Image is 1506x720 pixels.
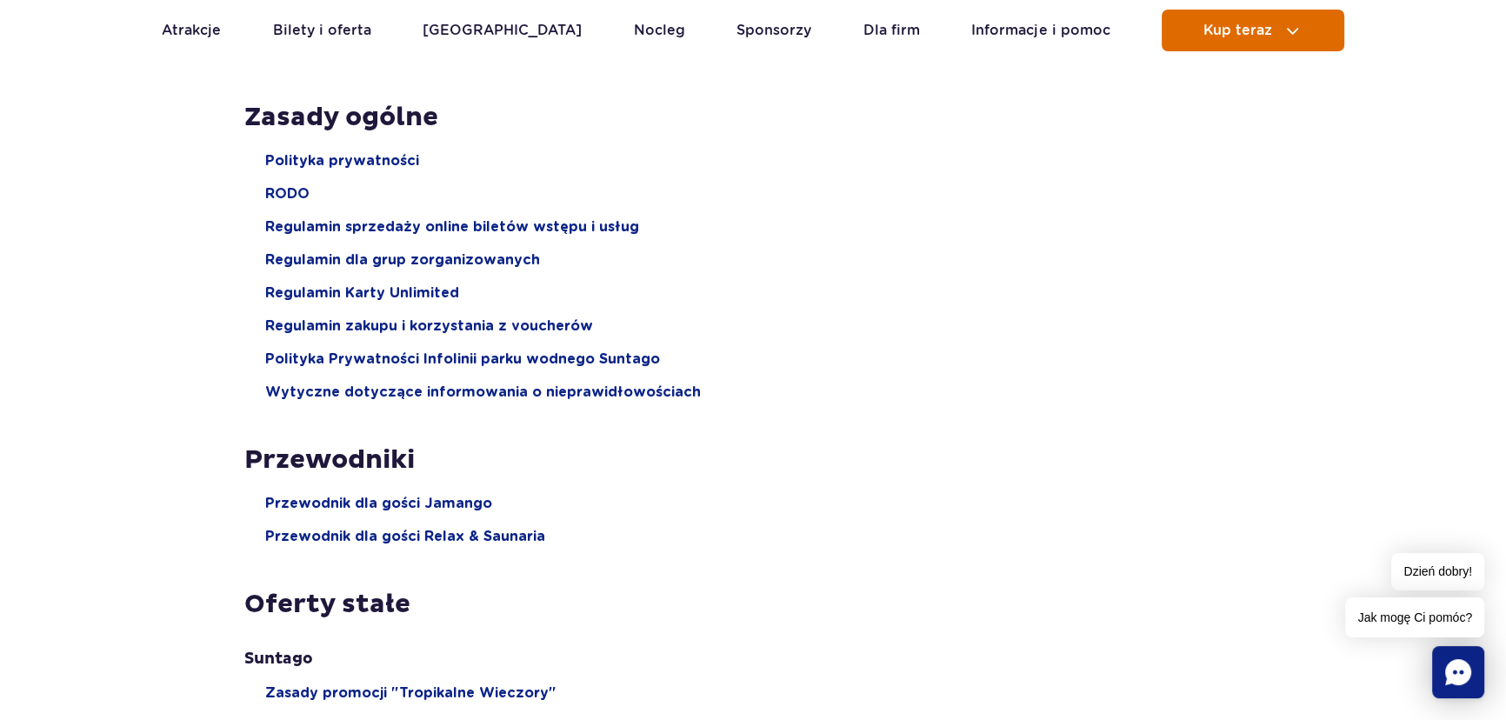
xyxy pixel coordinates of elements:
a: Przewodnik dla gości Relax & Saunaria [265,527,545,546]
a: RODO [265,184,310,203]
a: Regulamin Karty Unlimited [265,283,459,303]
a: Przewodnik dla gości Jamango [265,494,492,513]
a: Wytyczne dotyczące informowania o nieprawidłowościach [265,383,701,402]
a: Polityka Prywatności Infolinii parku wodnego Suntago [265,350,660,369]
div: Chat [1432,646,1484,698]
span: Jak mogę Ci pomóc? [1345,597,1484,637]
a: Regulamin zakupu i korzystania z voucherów [265,317,593,336]
a: Atrakcje [162,10,221,51]
h2: Oferty stałe [244,588,1263,621]
a: Regulamin sprzedaży online biletów wstępu i usług [265,217,639,237]
a: Sponsorzy [736,10,811,51]
a: Regulamin dla grup zorganizowanych [265,250,540,270]
a: Informacje i pomoc [971,10,1110,51]
a: Polityka prywatności [265,151,419,170]
h3: Suntago [244,649,1263,670]
h2: Zasady ogólne [244,101,1263,134]
a: Bilety i oferta [273,10,371,51]
h2: Przewodniki [244,443,1263,477]
a: Dla firm [863,10,920,51]
a: Nocleg [634,10,685,51]
a: Zasady promocji "Tropikalne Wieczory" [265,683,556,703]
span: Kup teraz [1203,23,1271,38]
span: Dzień dobry! [1391,553,1484,590]
a: [GEOGRAPHIC_DATA] [423,10,582,51]
button: Kup teraz [1162,10,1344,51]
